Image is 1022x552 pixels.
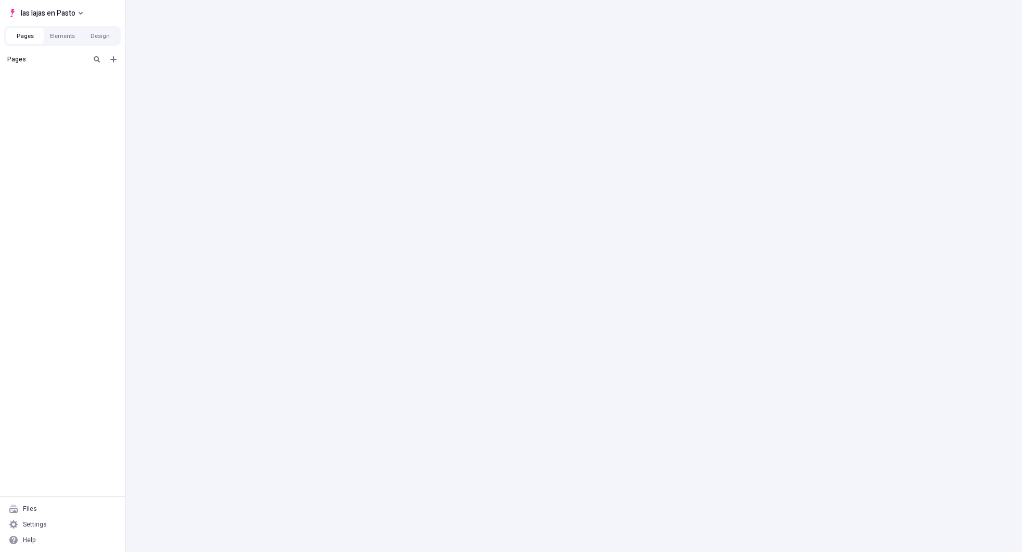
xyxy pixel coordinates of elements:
[107,53,120,66] button: Add new
[7,55,86,63] div: Pages
[44,28,81,44] button: Elements
[23,505,37,513] div: Files
[4,5,87,21] button: Select site
[81,28,119,44] button: Design
[23,520,47,529] div: Settings
[6,28,44,44] button: Pages
[23,536,36,544] div: Help
[21,7,75,19] span: las lajas en Pasto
